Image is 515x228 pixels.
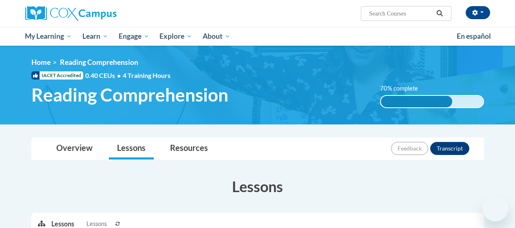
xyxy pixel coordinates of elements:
span: 4 Training Hours [123,71,170,79]
span: About [203,31,230,41]
a: En español [451,28,496,45]
a: Overview [48,138,101,159]
label: 70% complete [380,84,427,93]
span: Learn [82,31,108,41]
img: Cox Campus [25,6,117,21]
a: About [197,27,236,46]
span: • [117,71,121,79]
a: Lessons [109,138,154,159]
input: Search Courses [368,9,433,18]
a: Engage [113,27,155,46]
iframe: Button to launch messaging window [482,195,508,221]
span: Reading Comprehension [60,58,138,66]
span: 0.40 CEUs [85,71,123,80]
span: Explore [159,31,192,41]
a: Cox Campus [25,6,172,21]
button: Account Settings [466,6,490,19]
button: Feedback [391,142,428,155]
span: IACET Accredited [31,71,83,80]
span: My Learning [25,31,72,41]
a: My Learning [20,27,77,46]
a: Learn [77,27,113,46]
h3: Lessons [31,176,484,197]
a: Explore [154,27,197,46]
span: Reading Comprehension [31,84,228,106]
button: Transcript [430,142,469,155]
span: Engage [119,31,149,41]
span: En español [457,32,491,40]
div: 70% complete [381,96,453,107]
a: Resources [162,138,216,159]
button: Search [433,9,446,18]
a: Home [31,58,51,66]
div: Main menu [19,27,496,46]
